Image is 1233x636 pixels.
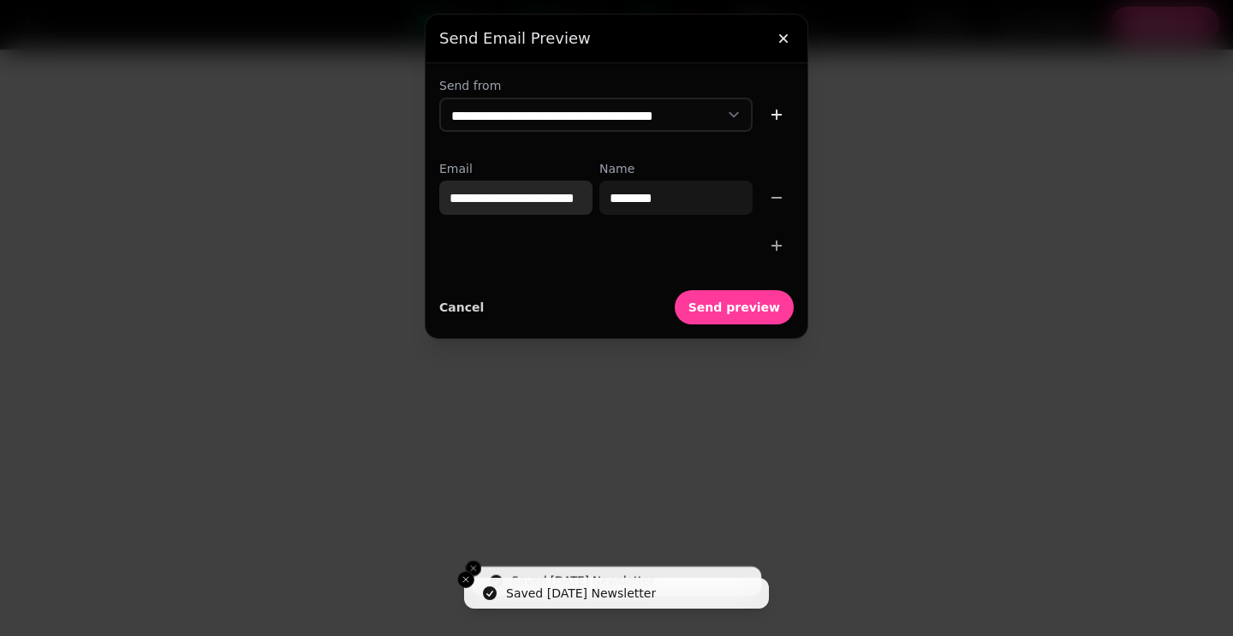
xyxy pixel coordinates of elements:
[439,301,484,313] span: Cancel
[688,301,780,313] span: Send preview
[599,160,753,177] label: Name
[439,290,484,324] button: Cancel
[439,160,593,177] label: Email
[439,77,794,94] label: Send from
[675,290,794,324] button: Send preview
[439,28,794,49] h3: Send email preview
